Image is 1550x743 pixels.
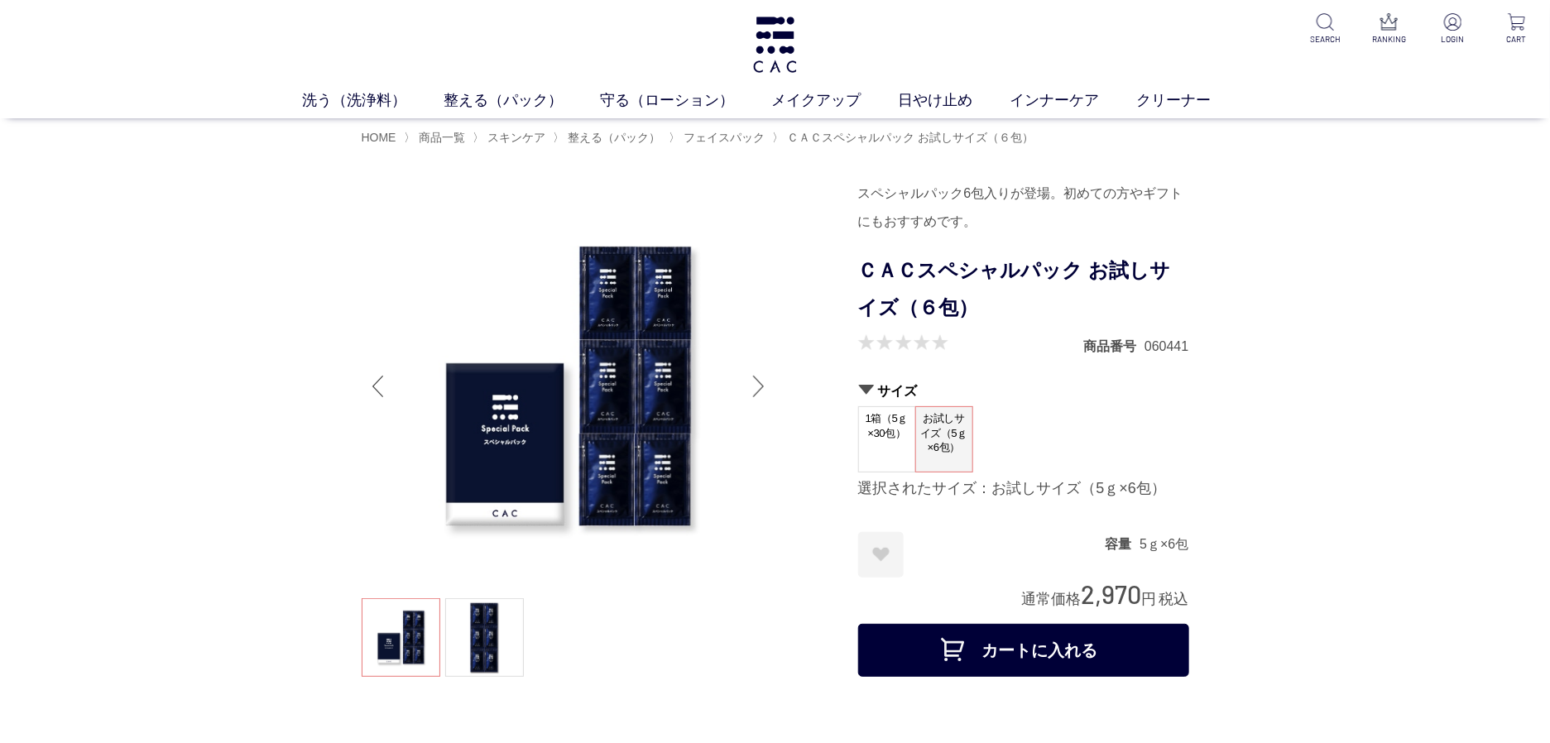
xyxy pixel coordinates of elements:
[858,382,1189,400] h2: サイズ
[1305,33,1346,46] p: SEARCH
[1496,33,1537,46] p: CART
[404,130,469,146] li: 〉
[669,130,769,146] li: 〉
[771,89,898,112] a: メイクアップ
[1496,13,1537,46] a: CART
[1022,591,1082,607] span: 通常価格
[858,252,1189,327] h1: ＣＡＣスペシャルパック お試しサイズ（６包）
[858,532,904,578] a: お気に入りに登録する
[302,89,444,112] a: 洗う（洗浄料）
[362,131,396,144] a: HOME
[684,131,765,144] span: フェイスパック
[898,89,1010,112] a: 日やけ止め
[600,89,771,112] a: 守る（ローション）
[1136,89,1248,112] a: クリーナー
[859,407,915,454] span: 1箱（5ｇ×30包）
[784,131,1034,144] a: ＣＡＣスペシャルパック お試しサイズ（６包）
[772,130,1038,146] li: 〉
[787,131,1034,144] span: ＣＡＣスペシャルパック お試しサイズ（６包）
[1305,13,1346,46] a: SEARCH
[444,89,600,112] a: 整える（パック）
[362,353,395,419] div: Previous slide
[1105,535,1140,553] dt: 容量
[554,130,665,146] li: 〉
[858,479,1189,499] div: 選択されたサイズ：お試しサイズ（5ｇ×6包）
[858,180,1189,236] div: スペシャルパック6包入りが登場。初めての方やギフトにもおすすめです。
[1010,89,1136,112] a: インナーケア
[415,131,465,144] a: 商品一覧
[858,624,1189,677] button: カートに入れる
[487,131,545,144] span: スキンケア
[362,180,775,593] img: ＣＡＣスペシャルパック お試しサイズ（６包） お試しサイズ（5ｇ×6包）
[1159,591,1189,607] span: 税込
[1145,338,1188,355] dd: 060441
[1369,33,1409,46] p: RANKING
[742,353,775,419] div: Next slide
[473,130,549,146] li: 〉
[565,131,661,144] a: 整える（パック）
[1082,578,1142,609] span: 2,970
[1140,535,1188,553] dd: 5ｇ×6包
[680,131,765,144] a: フェイスパック
[751,17,800,73] img: logo
[916,407,972,459] span: お試しサイズ（5ｇ×6包）
[1432,13,1473,46] a: LOGIN
[484,131,545,144] a: スキンケア
[1369,13,1409,46] a: RANKING
[1432,33,1473,46] p: LOGIN
[1142,591,1157,607] span: 円
[1083,338,1145,355] dt: 商品番号
[419,131,465,144] span: 商品一覧
[569,131,661,144] span: 整える（パック）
